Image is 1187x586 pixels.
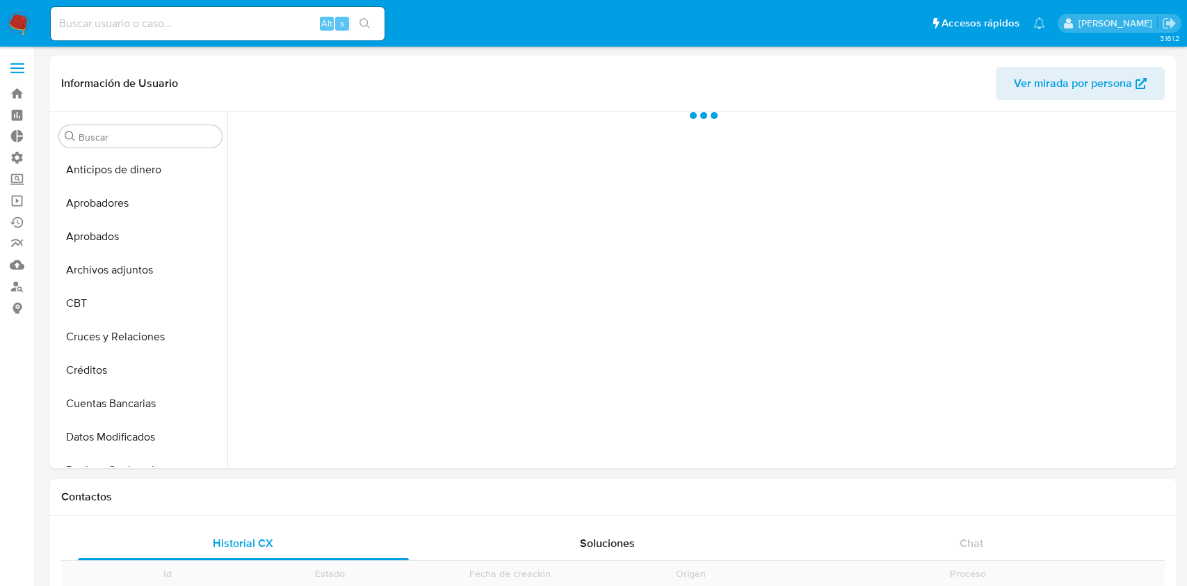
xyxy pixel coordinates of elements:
[54,187,227,220] button: Aprobadores
[580,535,635,551] span: Soluciones
[54,454,227,487] button: Devices Geolocation
[54,287,227,320] button: CBT
[54,320,227,354] button: Cruces y Relaciones
[61,490,1165,504] h1: Contactos
[1079,17,1157,30] p: agustin.duran@mercadolibre.com
[1014,67,1132,100] span: Ver mirada por persona
[321,17,332,30] span: Alt
[996,67,1165,100] button: Ver mirada por persona
[960,535,983,551] span: Chat
[79,131,216,143] input: Buscar
[51,15,385,33] input: Buscar usuario o caso...
[213,535,273,551] span: Historial CX
[942,16,1019,31] span: Accesos rápidos
[1162,16,1177,31] a: Salir
[54,420,227,454] button: Datos Modificados
[340,17,344,30] span: s
[1033,17,1045,29] a: Notificaciones
[54,153,227,187] button: Anticipos de dinero
[350,14,379,33] button: search-icon
[61,77,178,90] h1: Información de Usuario
[54,354,227,387] button: Créditos
[54,387,227,420] button: Cuentas Bancarias
[65,131,76,142] button: Buscar
[54,253,227,287] button: Archivos adjuntos
[54,220,227,253] button: Aprobados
